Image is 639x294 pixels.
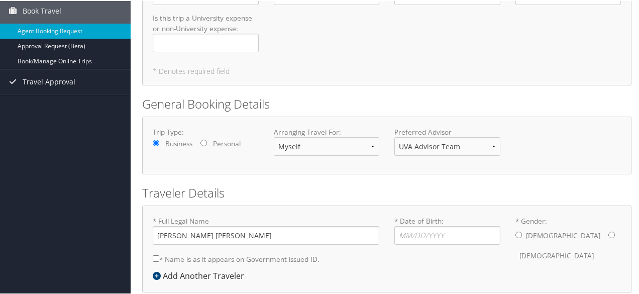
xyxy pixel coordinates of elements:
input: * Name is as it appears on Government issued ID. [153,254,159,261]
label: Arranging Travel For: [274,126,380,136]
label: Business [165,138,192,148]
input: Is this trip a University expense or non-University expense: [153,33,259,51]
label: Personal [213,138,241,148]
label: [DEMOGRAPHIC_DATA] [519,245,594,264]
div: Add Another Traveler [153,269,249,281]
span: Travel Approval [23,68,75,93]
h5: * Denotes required field [153,67,621,74]
h2: General Booking Details [142,94,631,112]
input: * Gender:[DEMOGRAPHIC_DATA][DEMOGRAPHIC_DATA] [608,231,615,237]
label: * Date of Birth: [394,215,500,244]
label: Preferred Advisor [394,126,500,136]
label: * Full Legal Name [153,215,379,244]
label: [DEMOGRAPHIC_DATA] [526,225,600,244]
label: * Name is as it appears on Government issued ID. [153,249,319,267]
input: * Date of Birth: [394,225,500,244]
label: Trip Type: [153,126,259,136]
input: * Gender:[DEMOGRAPHIC_DATA][DEMOGRAPHIC_DATA] [515,231,522,237]
label: Is this trip a University expense or non-University expense : [153,12,259,51]
label: * Gender: [515,215,621,265]
input: * Full Legal Name [153,225,379,244]
h2: Traveler Details [142,183,631,201]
